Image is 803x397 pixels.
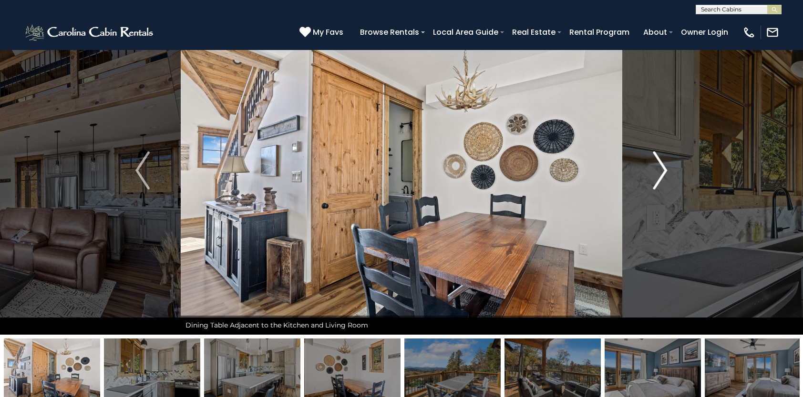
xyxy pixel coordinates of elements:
img: mail-regular-white.png [766,26,779,39]
img: phone-regular-white.png [742,26,756,39]
a: My Favs [299,26,346,39]
img: arrow [135,151,150,189]
button: Next [622,6,698,335]
span: My Favs [313,26,343,38]
a: Local Area Guide [428,24,503,40]
a: Real Estate [507,24,560,40]
a: Browse Rentals [355,24,424,40]
a: Owner Login [676,24,733,40]
a: About [638,24,672,40]
a: Rental Program [565,24,634,40]
button: Previous [104,6,180,335]
div: Dining Table Adjacent to the Kitchen and Living Room [181,316,622,335]
img: arrow [653,151,668,189]
img: White-1-2.png [24,23,156,42]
